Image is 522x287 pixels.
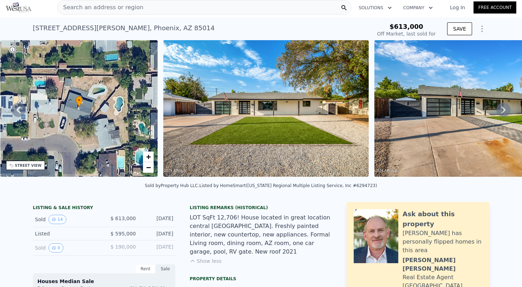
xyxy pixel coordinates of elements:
[135,264,155,273] div: Rent
[143,152,154,162] a: Zoom in
[447,22,472,35] button: SAVE
[145,183,199,188] div: Sold by Property Hub LLC .
[76,96,83,108] div: •
[35,230,98,237] div: Listed
[48,243,63,253] button: View historical data
[33,205,175,212] div: LISTING & SALE HISTORY
[111,231,136,236] span: $ 595,000
[146,163,151,172] span: −
[403,256,482,273] div: [PERSON_NAME] [PERSON_NAME]
[190,257,221,265] button: Show less
[146,152,151,161] span: +
[15,163,42,168] div: STREET VIEW
[403,273,454,282] div: Real Estate Agent
[163,40,369,177] img: Sale: 144988175 Parcel: 11393908
[48,215,66,224] button: View historical data
[35,243,98,253] div: Sold
[475,22,489,36] button: Show Options
[353,1,398,14] button: Solutions
[142,230,173,237] div: [DATE]
[142,243,173,253] div: [DATE]
[403,209,482,229] div: Ask about this property
[6,2,31,12] img: Pellego
[111,244,136,250] span: $ 190,000
[474,1,516,14] a: Free Account
[35,215,98,224] div: Sold
[190,276,332,282] div: Property details
[398,1,439,14] button: Company
[199,183,377,188] div: Listed by HomeSmart ([US_STATE] Regional Multiple Listing Service, Inc #6294723)
[57,3,143,12] span: Search an address or region
[37,278,171,285] div: Houses Median Sale
[441,4,474,11] a: Log In
[389,23,423,30] span: $613,000
[33,23,215,33] div: [STREET_ADDRESS][PERSON_NAME] , Phoenix , AZ 85014
[190,213,332,256] div: LOT SqFt 12,706! House located in great location central [GEOGRAPHIC_DATA]. Freshly painted inter...
[76,97,83,103] span: •
[155,264,175,273] div: Sale
[143,162,154,173] a: Zoom out
[190,205,332,211] div: Listing Remarks (Historical)
[111,216,136,221] span: $ 613,000
[142,215,173,224] div: [DATE]
[377,30,436,37] div: Off Market, last sold for
[403,229,482,255] div: [PERSON_NAME] has personally flipped homes in this area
